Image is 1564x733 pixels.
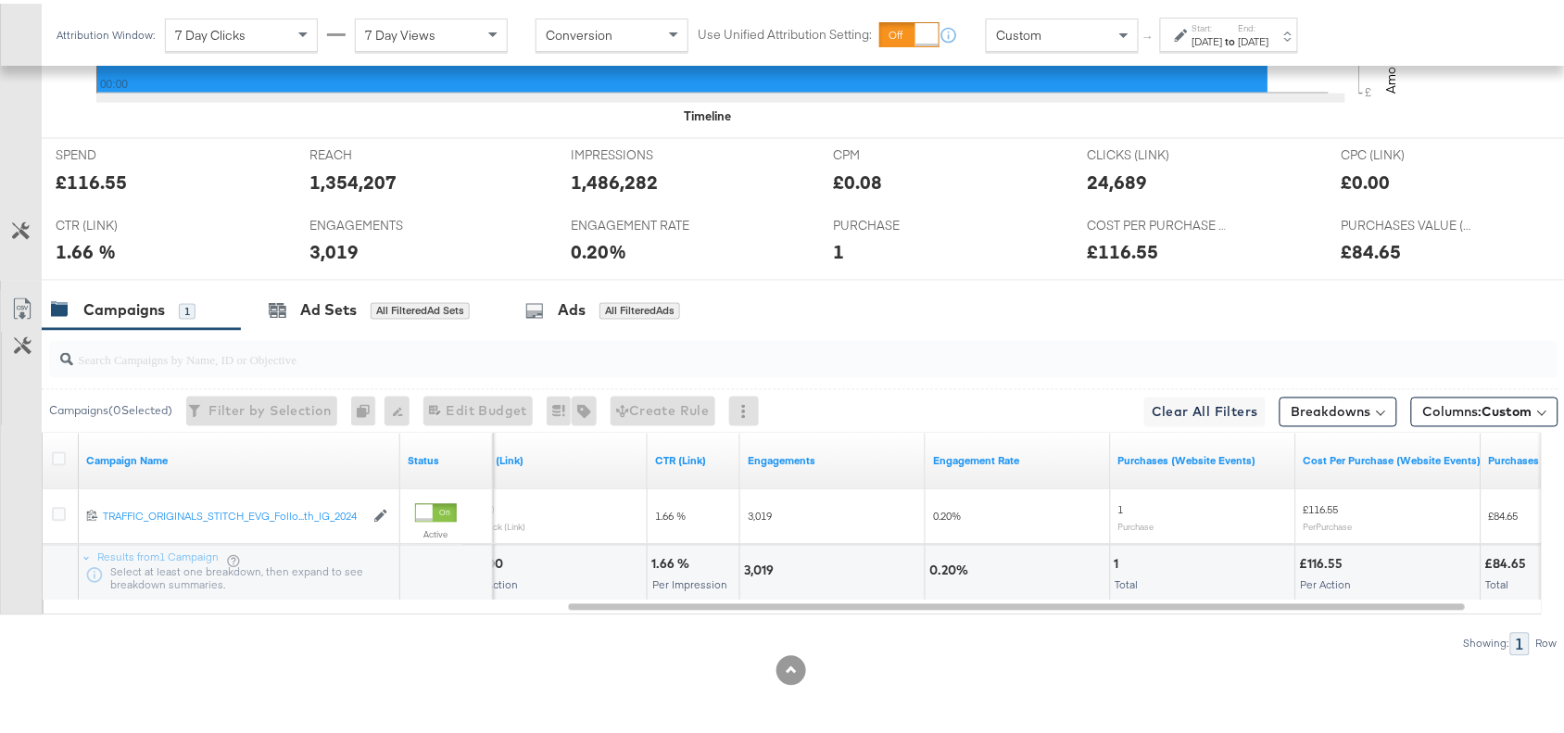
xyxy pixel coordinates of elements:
sub: Per Purchase [1304,518,1353,529]
a: The number of clicks received on a link in your ad divided by the number of impressions. [655,450,733,465]
span: £84.65 [1489,506,1519,520]
div: 1.66 % [56,235,116,262]
div: Timeline [684,104,731,121]
div: Ads [558,297,586,318]
span: Custom [996,23,1041,40]
div: 3,019 [309,235,359,262]
div: 1.66 % [651,552,695,570]
span: CPC (LINK) [1342,143,1481,160]
span: Per Impression [652,575,727,588]
span: Total [1486,575,1509,588]
div: 1 [1510,629,1530,652]
a: # of Engagements / Impressions [933,450,1104,465]
span: CLICKS (LINK) [1087,143,1226,160]
div: 0.20% [572,235,627,262]
button: Clear All Filters [1144,394,1266,423]
a: TRAFFIC_ORIGINALS_STITCH_EVG_Follo...th_IG_2024 [103,506,364,522]
label: End: [1239,19,1269,31]
div: 1,354,207 [309,165,397,192]
sub: Per Click (Link) [470,518,525,529]
span: REACH [309,143,448,160]
div: £116.55 [1087,235,1158,262]
a: Post Likes + Post Reactions + Post Comments + Page Likes [748,450,918,465]
div: 1,486,282 [572,165,659,192]
div: TRAFFIC_ORIGINALS_STITCH_EVG_Follo...th_IG_2024 [103,506,364,521]
div: All Filtered Ad Sets [371,299,470,316]
span: ENGAGEMENT RATE [572,213,711,231]
div: Attribution Window: [56,25,156,38]
span: 7 Day Views [365,23,435,40]
span: 1 [1118,499,1124,513]
div: 0 [351,393,385,423]
span: CTR (LINK) [56,213,195,231]
input: Search Campaigns by Name, ID or Objective [73,331,1421,367]
span: PURCHASES VALUE (WEBSITE EVENTS) [1342,213,1481,231]
sub: Purchase [1118,518,1154,529]
div: £0.08 [833,165,882,192]
div: Campaigns [83,297,165,318]
span: CPM [833,143,972,160]
div: [DATE] [1192,31,1223,45]
div: 0.20% [929,559,974,576]
text: Amount (GBP) [1383,8,1400,90]
span: Custom [1482,400,1532,417]
span: Per Action [1301,575,1352,588]
label: Start: [1192,19,1223,31]
span: IMPRESSIONS [572,143,711,160]
span: PURCHASE [833,213,972,231]
div: Ad Sets [300,297,357,318]
a: The number of times a purchase was made tracked by your Custom Audience pixel on your website aft... [1118,450,1289,465]
a: The average cost for each link click you've received from your ad. [470,450,640,465]
div: Campaigns ( 0 Selected) [49,399,172,416]
div: All Filtered Ads [599,299,680,316]
div: 1 [1115,552,1125,570]
span: Clear All Filters [1152,398,1258,421]
div: £84.65 [1485,552,1532,570]
span: 7 Day Clicks [175,23,246,40]
span: ↑ [1141,32,1158,38]
span: Conversion [546,23,612,40]
a: Shows the current state of your Ad Campaign. [408,450,486,465]
span: COST PER PURCHASE (WEBSITE EVENTS) [1087,213,1226,231]
label: Active [415,525,457,537]
button: Columns:Custom [1411,394,1558,423]
div: Row [1535,634,1558,647]
label: Use Unified Attribution Setting: [698,22,872,40]
span: £116.55 [1304,499,1339,513]
strong: to [1223,31,1239,44]
span: SPEND [56,143,195,160]
button: Breakdowns [1280,394,1397,423]
div: £84.65 [1342,235,1402,262]
div: [DATE] [1239,31,1269,45]
a: Your campaign name. [86,450,393,465]
div: 1 [833,235,844,262]
div: 24,689 [1087,165,1147,192]
span: Columns: [1423,399,1532,418]
span: Total [1116,575,1139,588]
span: 0.20% [933,506,961,520]
span: 1.66 % [655,506,686,520]
div: £0.00 [1342,165,1391,192]
a: The average cost for each purchase tracked by your Custom Audience pixel on your website after pe... [1304,450,1482,465]
div: 3,019 [744,559,779,576]
span: ENGAGEMENTS [309,213,448,231]
div: 1 [179,300,195,317]
div: Showing: [1463,634,1510,647]
div: £116.55 [56,165,127,192]
div: £116.55 [1300,552,1349,570]
span: 3,019 [748,506,772,520]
